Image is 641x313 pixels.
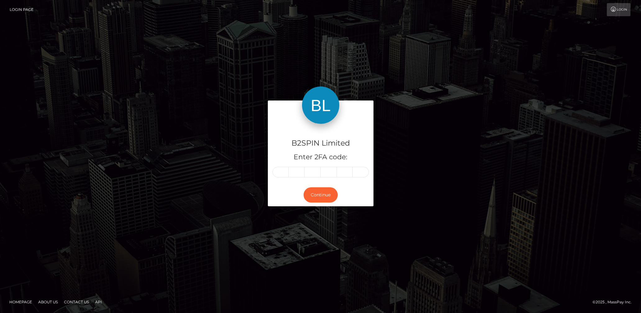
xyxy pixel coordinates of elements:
a: Login [607,3,630,16]
a: About Us [36,297,60,307]
a: Homepage [7,297,34,307]
img: B2SPIN Limited [302,86,339,124]
button: Continue [304,187,338,203]
h4: B2SPIN Limited [272,138,369,149]
a: API [93,297,104,307]
h5: Enter 2FA code: [272,152,369,162]
a: Login Page [10,3,34,16]
div: © 2025 , MassPay Inc. [593,299,636,306]
a: Contact Us [62,297,91,307]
